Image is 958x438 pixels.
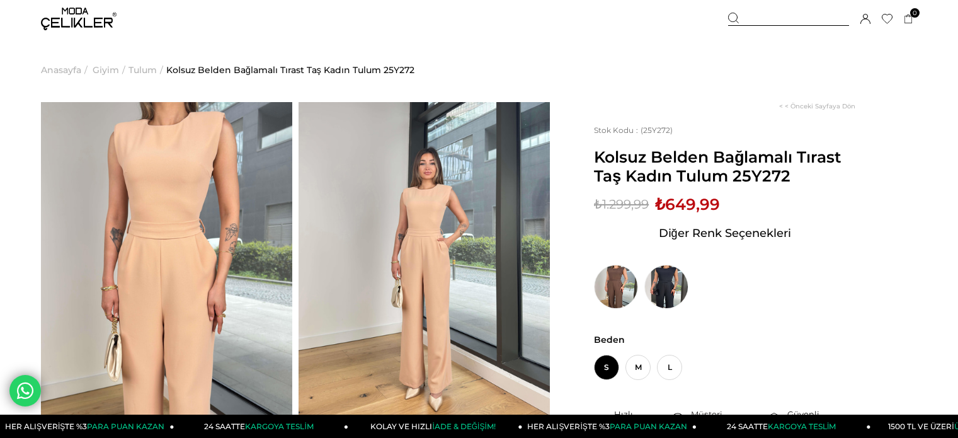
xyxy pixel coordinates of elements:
[594,334,855,345] span: Beden
[41,38,91,102] li: >
[671,413,685,427] img: call-center.png
[128,38,157,102] a: Tulum
[691,408,767,431] div: Müşteri Hizmetleri
[41,38,81,102] a: Anasayfa
[767,413,781,427] img: security.png
[523,415,697,438] a: HER ALIŞVERİŞTE %3PARA PUAN KAZAN
[787,408,855,431] div: Güvenli Alışveriş
[93,38,119,102] a: Giyim
[93,38,128,102] li: >
[594,195,649,214] span: ₺1.299,99
[904,14,913,24] a: 0
[41,102,292,437] img: Tırast tulum 25Y272
[910,8,920,18] span: 0
[779,102,855,110] a: < < Önceki Sayfaya Dön
[594,265,638,309] img: Kolsuz Belden Bağlamalı Tırast Kahve Kadın Tulum 25Y272
[87,422,164,431] span: PARA PUAN KAZAN
[166,38,414,102] a: Kolsuz Belden Bağlamalı Tırast Taş Kadın Tulum 25Y272
[594,125,641,135] span: Stok Kodu
[614,408,671,431] div: Hızlı Teslimat
[644,265,688,309] img: Kolsuz Belden Bağlamalı Tırast Siyah Kadın Tulum 25Y272
[659,223,791,243] span: Diğer Renk Seçenekleri
[625,355,651,380] span: M
[594,355,619,380] span: S
[594,147,855,185] span: Kolsuz Belden Bağlamalı Tırast Taş Kadın Tulum 25Y272
[594,125,673,135] span: (25Y272)
[128,38,166,102] li: >
[655,195,720,214] span: ₺649,99
[245,422,313,431] span: KARGOYA TESLİM
[41,8,117,30] img: logo
[174,415,349,438] a: 24 SAATTEKARGOYA TESLİM
[697,415,871,438] a: 24 SAATTEKARGOYA TESLİM
[768,422,836,431] span: KARGOYA TESLİM
[432,422,495,431] span: İADE & DEĞİŞİM!
[657,355,682,380] span: L
[348,415,523,438] a: KOLAY VE HIZLIİADE & DEĞİŞİM!
[610,422,687,431] span: PARA PUAN KAZAN
[299,102,550,437] img: Tırast tulum 25Y272
[594,413,608,427] img: shipping.png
